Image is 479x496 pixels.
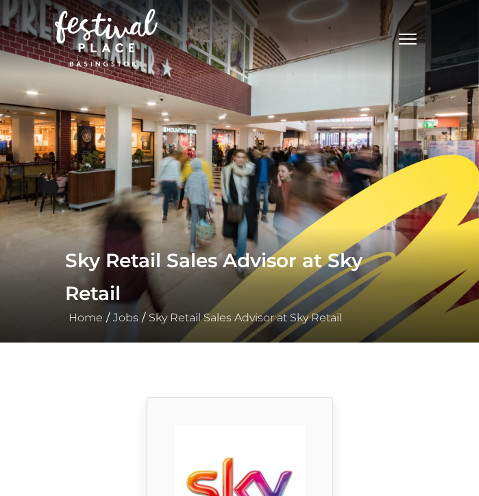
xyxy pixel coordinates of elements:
h1: Sky Retail Sales Advisor at Sky Retail [65,244,415,310]
button: Toggle navigation [391,27,425,47]
img: Festival Place Logo [55,9,158,66]
div: / / [55,244,425,326]
a: Jobs [110,311,142,324]
a: Home [65,311,106,324]
a: Sky Retail Sales Advisor at Sky Retail [145,311,345,324]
